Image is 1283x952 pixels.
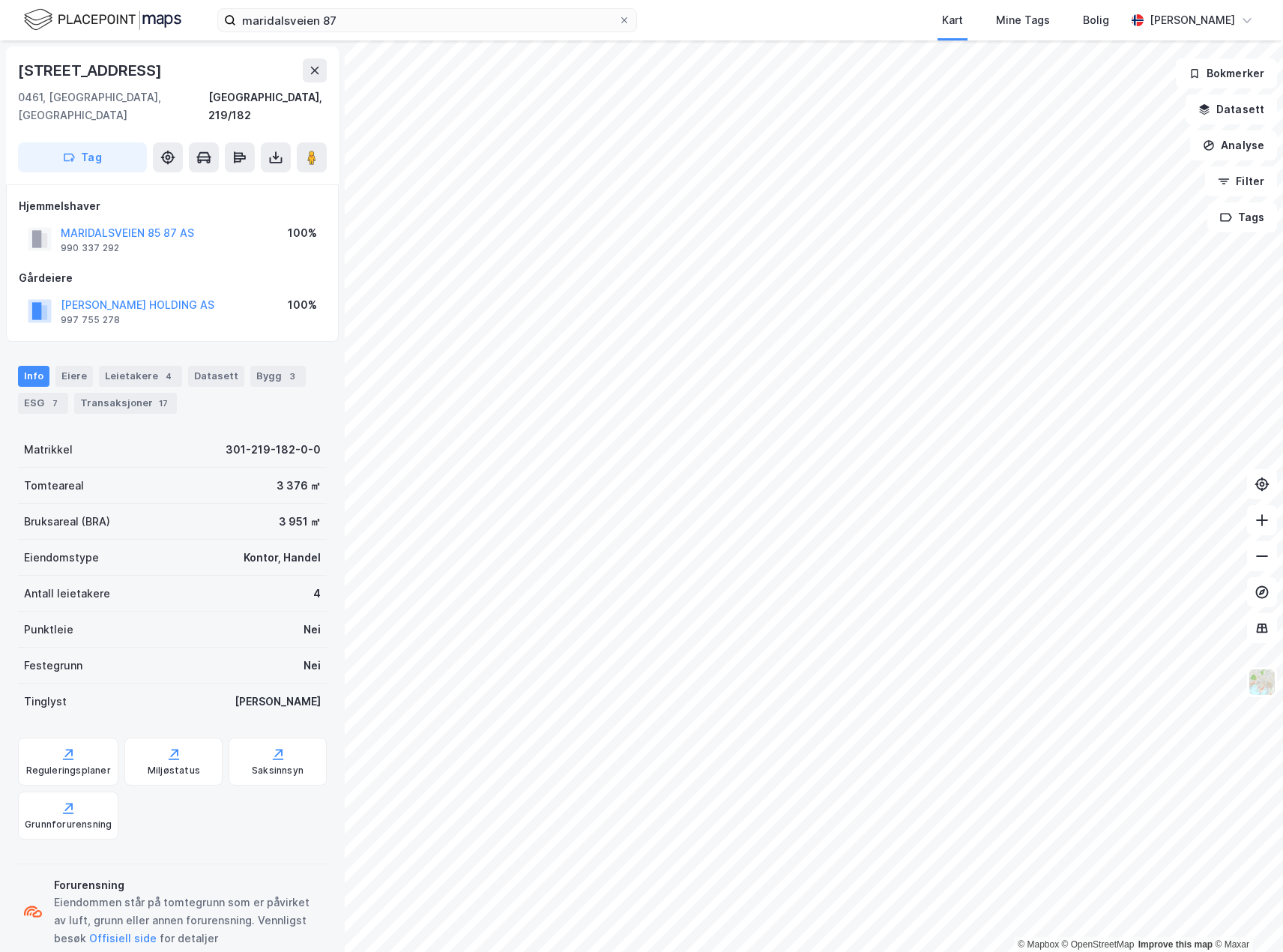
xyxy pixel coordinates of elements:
[244,549,321,567] div: Kontor, Handel
[252,765,304,777] div: Saksinnsyn
[54,876,321,894] div: Forurensning
[1138,939,1213,950] a: Improve this map
[288,224,317,242] div: 100%
[1208,880,1283,952] div: Kontrollprogram for chat
[18,88,208,124] div: 0461, [GEOGRAPHIC_DATA], [GEOGRAPHIC_DATA]
[18,393,68,414] div: ESG
[19,269,326,287] div: Gårdeiere
[1205,166,1277,196] button: Filter
[285,369,300,384] div: 3
[1150,11,1235,29] div: [PERSON_NAME]
[61,242,119,254] div: 990 337 292
[1018,939,1059,950] a: Mapbox
[24,549,99,567] div: Eiendomstype
[942,11,963,29] div: Kart
[236,9,618,31] input: Søk på adresse, matrikkel, gårdeiere, leietakere eller personer
[18,58,165,82] div: [STREET_ADDRESS]
[99,366,182,387] div: Leietakere
[61,314,120,326] div: 997 755 278
[208,88,327,124] div: [GEOGRAPHIC_DATA], 219/182
[1176,58,1277,88] button: Bokmerker
[26,765,111,777] div: Reguleringsplaner
[288,296,317,314] div: 100%
[54,894,321,948] div: Eiendommen står på tomtegrunn som er påvirket av luft, grunn eller annen forurensning. Vennligst ...
[24,441,73,459] div: Matrikkel
[55,366,93,387] div: Eiere
[18,142,147,172] button: Tag
[1190,130,1277,160] button: Analyse
[148,765,200,777] div: Miljøstatus
[1062,939,1135,950] a: OpenStreetMap
[24,585,110,603] div: Antall leietakere
[1083,11,1109,29] div: Bolig
[47,396,62,411] div: 7
[74,393,177,414] div: Transaksjoner
[161,369,176,384] div: 4
[250,366,306,387] div: Bygg
[226,441,321,459] div: 301-219-182-0-0
[24,477,84,495] div: Tomteareal
[24,693,67,711] div: Tinglyst
[18,366,49,387] div: Info
[304,657,321,675] div: Nei
[996,11,1050,29] div: Mine Tags
[235,693,321,711] div: [PERSON_NAME]
[1186,94,1277,124] button: Datasett
[1248,668,1276,696] img: Z
[19,197,326,215] div: Hjemmelshaver
[24,621,73,639] div: Punktleie
[24,513,110,531] div: Bruksareal (BRA)
[313,585,321,603] div: 4
[25,819,112,831] div: Grunnforurensning
[24,7,181,33] img: logo.f888ab2527a4732fd821a326f86c7f29.svg
[1208,880,1283,952] iframe: Chat Widget
[24,657,82,675] div: Festegrunn
[304,621,321,639] div: Nei
[279,513,321,531] div: 3 951 ㎡
[188,366,244,387] div: Datasett
[1207,202,1277,232] button: Tags
[156,396,171,411] div: 17
[277,477,321,495] div: 3 376 ㎡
